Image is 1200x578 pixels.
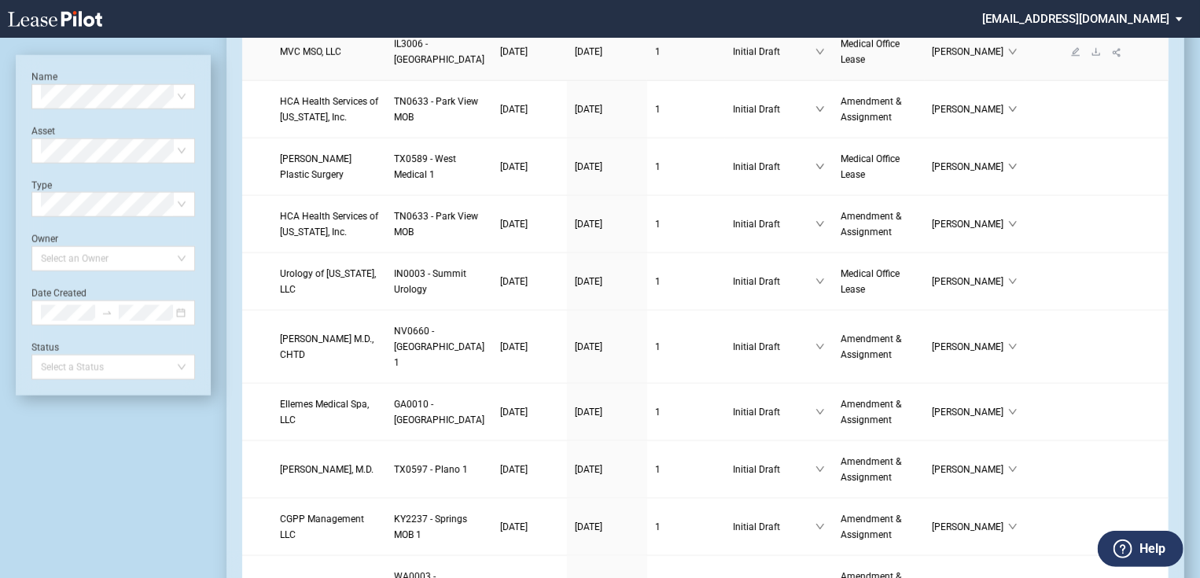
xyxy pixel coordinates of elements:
[575,404,639,420] a: [DATE]
[31,126,55,137] label: Asset
[841,396,917,428] a: Amendment & Assignment
[655,404,717,420] a: 1
[841,456,901,483] span: Amendment & Assignment
[841,153,900,180] span: Medical Office Lease
[841,266,917,297] a: Medical Office Lease
[655,219,661,230] span: 1
[280,46,341,57] span: MVC MSO, LLC
[841,399,901,425] span: Amendment & Assignment
[280,462,378,477] a: [PERSON_NAME], M.D.
[1008,465,1018,474] span: down
[733,404,815,420] span: Initial Draft
[394,208,484,240] a: TN0633 - Park View MOB
[280,399,369,425] span: Ellemes Medical Spa, LLC
[1066,46,1086,57] a: edit
[500,161,528,172] span: [DATE]
[655,521,661,532] span: 1
[655,339,717,355] a: 1
[655,46,661,57] span: 1
[655,159,717,175] a: 1
[500,46,528,57] span: [DATE]
[933,216,1008,232] span: [PERSON_NAME]
[280,333,374,360] span: Harold Zilberman M.D., CHTD
[575,464,602,475] span: [DATE]
[500,159,559,175] a: [DATE]
[815,465,825,474] span: down
[1008,105,1018,114] span: down
[841,151,917,182] a: Medical Office Lease
[500,104,528,115] span: [DATE]
[575,101,639,117] a: [DATE]
[280,96,378,123] span: HCA Health Services of Tennessee, Inc.
[655,104,661,115] span: 1
[933,339,1008,355] span: [PERSON_NAME]
[500,44,559,60] a: [DATE]
[815,105,825,114] span: down
[1139,539,1165,559] label: Help
[280,151,378,182] a: [PERSON_NAME] Plastic Surgery
[733,44,815,60] span: Initial Draft
[394,514,467,540] span: KY2237 - Springs MOB 1
[394,151,484,182] a: TX0589 - West Medical 1
[31,342,59,353] label: Status
[500,219,528,230] span: [DATE]
[655,407,661,418] span: 1
[575,276,602,287] span: [DATE]
[575,216,639,232] a: [DATE]
[655,341,661,352] span: 1
[500,276,528,287] span: [DATE]
[31,234,58,245] label: Owner
[841,208,917,240] a: Amendment & Assignment
[500,101,559,117] a: [DATE]
[1008,342,1018,352] span: down
[1098,531,1183,567] button: Help
[1112,47,1123,58] span: share-alt
[31,72,57,83] label: Name
[841,331,917,363] a: Amendment & Assignment
[841,36,917,68] a: Medical Office Lease
[280,396,378,428] a: Ellemes Medical Spa, LLC
[280,94,378,125] a: HCA Health Services of [US_STATE], Inc.
[933,101,1008,117] span: [PERSON_NAME]
[655,462,717,477] a: 1
[815,162,825,171] span: down
[1008,162,1018,171] span: down
[575,219,602,230] span: [DATE]
[394,396,484,428] a: GA0010 - [GEOGRAPHIC_DATA]
[280,511,378,543] a: CGPP Management LLC
[733,274,815,289] span: Initial Draft
[1008,277,1018,286] span: down
[500,404,559,420] a: [DATE]
[655,216,717,232] a: 1
[394,399,484,425] span: GA0010 - Peachtree Dunwoody Medical Center
[500,339,559,355] a: [DATE]
[1008,407,1018,417] span: down
[655,276,661,287] span: 1
[933,159,1008,175] span: [PERSON_NAME]
[394,511,484,543] a: KY2237 - Springs MOB 1
[655,274,717,289] a: 1
[1008,47,1018,57] span: down
[733,462,815,477] span: Initial Draft
[1008,219,1018,229] span: down
[815,47,825,57] span: down
[933,274,1008,289] span: [PERSON_NAME]
[655,519,717,535] a: 1
[841,511,917,543] a: Amendment & Assignment
[1008,522,1018,532] span: down
[1091,47,1101,57] span: download
[575,104,602,115] span: [DATE]
[280,331,378,363] a: [PERSON_NAME] M.D., CHTD
[933,462,1008,477] span: [PERSON_NAME]
[280,268,376,295] span: Urology of Indiana, LLC
[101,307,112,318] span: to
[655,101,717,117] a: 1
[280,464,374,475] span: Maryam Zamanian, M.D.
[841,333,901,360] span: Amendment & Assignment
[500,521,528,532] span: [DATE]
[841,514,901,540] span: Amendment & Assignment
[500,462,559,477] a: [DATE]
[815,219,825,229] span: down
[841,39,900,65] span: Medical Office Lease
[733,339,815,355] span: Initial Draft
